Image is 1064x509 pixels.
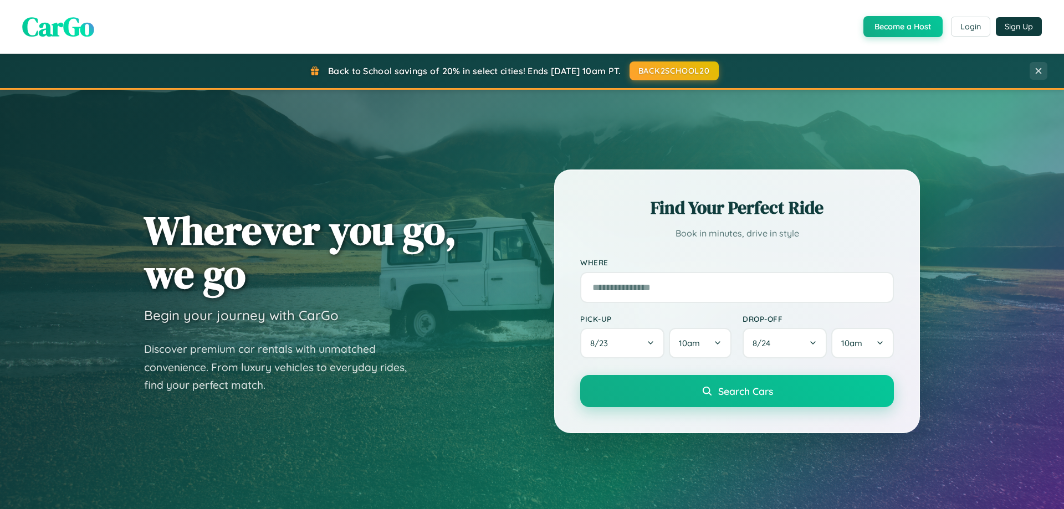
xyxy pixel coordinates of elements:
button: Search Cars [580,375,894,407]
span: Search Cars [718,385,773,397]
h3: Begin your journey with CarGo [144,307,339,323]
span: Back to School savings of 20% in select cities! Ends [DATE] 10am PT. [328,65,621,76]
label: Pick-up [580,314,731,323]
p: Book in minutes, drive in style [580,225,894,241]
h1: Wherever you go, we go [144,208,457,296]
span: CarGo [22,8,94,45]
button: Become a Host [863,16,943,37]
button: BACK2SCHOOL20 [630,61,719,80]
button: 8/23 [580,328,664,358]
label: Where [580,258,894,268]
button: Sign Up [996,17,1042,36]
button: 10am [669,328,731,358]
button: 8/24 [743,328,827,358]
span: 10am [679,338,700,348]
button: 10am [831,328,894,358]
label: Drop-off [743,314,894,323]
button: Login [951,17,990,37]
p: Discover premium car rentals with unmatched convenience. From luxury vehicles to everyday rides, ... [144,340,421,394]
span: 8 / 23 [590,338,613,348]
h2: Find Your Perfect Ride [580,196,894,220]
span: 10am [841,338,862,348]
span: 8 / 24 [753,338,776,348]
